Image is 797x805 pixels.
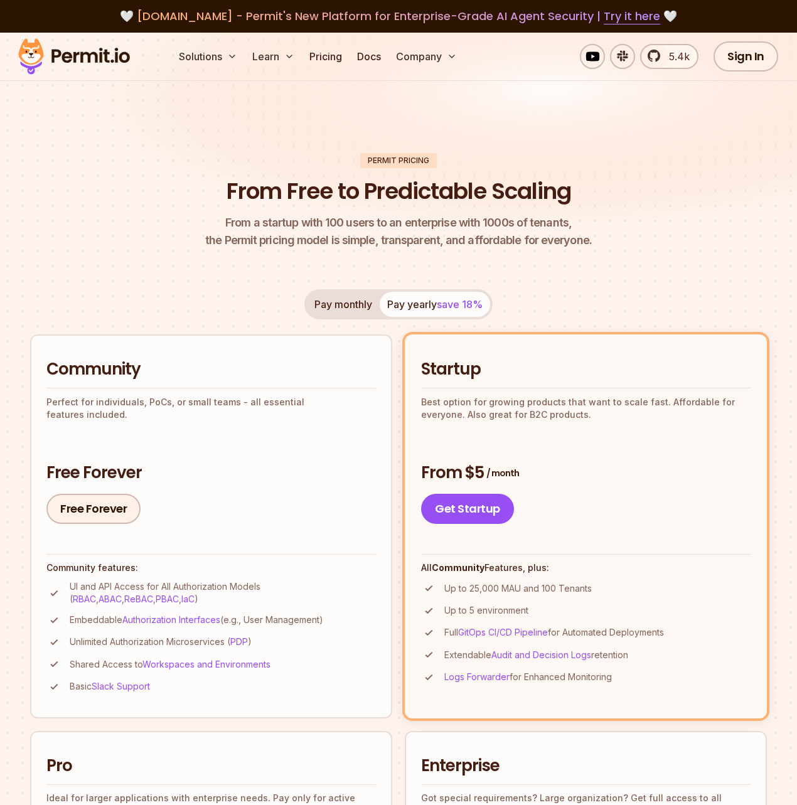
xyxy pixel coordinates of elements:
a: Pricing [304,44,347,69]
a: RBAC [73,594,96,604]
a: ABAC [99,594,122,604]
a: Docs [352,44,386,69]
h4: All Features, plus: [421,562,751,574]
p: the Permit pricing model is simple, transparent, and affordable for everyone. [205,214,592,249]
h2: Community [46,358,376,381]
p: UI and API Access for All Authorization Models ( , , , , ) [70,580,376,605]
a: PBAC [156,594,179,604]
a: IaC [181,594,195,604]
button: Company [391,44,462,69]
p: Basic [70,680,150,693]
button: Solutions [174,44,242,69]
div: Permit Pricing [360,153,437,168]
h2: Enterprise [421,755,751,777]
a: Try it here [604,8,660,24]
p: Embeddable (e.g., User Management) [70,614,323,626]
h3: Free Forever [46,462,376,484]
p: Shared Access to [70,658,270,671]
p: for Enhanced Monitoring [444,671,612,683]
span: 5.4k [661,49,690,64]
a: Workspaces and Environments [142,659,270,669]
a: Logs Forwarder [444,671,510,682]
h2: Pro [46,755,376,777]
p: Full for Automated Deployments [444,626,664,639]
p: Up to 25,000 MAU and 100 Tenants [444,582,592,595]
h1: From Free to Predictable Scaling [227,176,571,207]
span: From a startup with 100 users to an enterprise with 1000s of tenants, [205,214,592,232]
a: Authorization Interfaces [122,614,220,625]
p: Best option for growing products that want to scale fast. Affordable for everyone. Also great for... [421,396,751,421]
button: Pay monthly [307,292,380,317]
h3: From $5 [421,462,751,484]
a: Free Forever [46,494,141,524]
h2: Startup [421,358,751,381]
button: Learn [247,44,299,69]
div: 🤍 🤍 [30,8,767,25]
a: Slack Support [92,681,150,691]
img: Permit logo [13,35,136,78]
a: Get Startup [421,494,514,524]
p: Up to 5 environment [444,604,528,617]
a: 5.4k [640,44,698,69]
a: GitOps CI/CD Pipeline [458,627,548,637]
a: Audit and Decision Logs [491,649,591,660]
a: Sign In [714,41,778,72]
strong: Community [432,562,484,573]
a: ReBAC [124,594,153,604]
a: PDP [230,636,248,647]
p: Perfect for individuals, PoCs, or small teams - all essential features included. [46,396,376,421]
span: [DOMAIN_NAME] - Permit's New Platform for Enterprise-Grade AI Agent Security | [137,8,660,24]
h4: Community features: [46,562,376,574]
p: Unlimited Authorization Microservices ( ) [70,636,252,648]
p: Extendable retention [444,649,628,661]
span: / month [486,467,519,479]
